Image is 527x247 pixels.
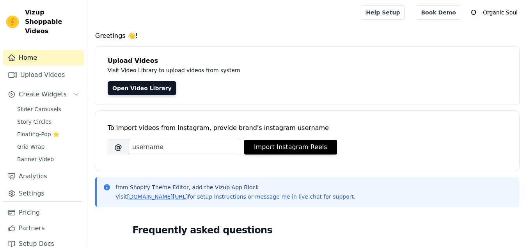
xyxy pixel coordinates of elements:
span: Vizup Shoppable Videos [25,8,81,36]
p: from Shopify Theme Editor, add the Vizup App Block [115,183,355,191]
span: Create Widgets [19,90,67,99]
a: Floating-Pop ⭐ [12,129,84,140]
p: Visit for setup instructions or message me in live chat for support. [115,193,355,201]
div: To import videos from Instagram, provide brand's instagram username [108,123,507,133]
button: O Organic Soul [467,5,521,20]
a: Open Video Library [108,81,176,95]
a: Upload Videos [3,67,84,83]
img: Vizup [6,16,19,28]
span: @ [108,139,129,155]
span: Floating-Pop ⭐ [17,130,59,138]
button: Import Instagram Reels [244,140,337,155]
span: Grid Wrap [17,143,44,151]
input: username [129,139,241,155]
a: Banner Video [12,154,84,165]
button: Create Widgets [3,87,84,102]
a: Analytics [3,169,84,184]
a: Home [3,50,84,66]
p: Visit Video Library to upload videos from system [108,66,457,75]
a: Pricing [3,205,84,220]
span: Slider Carousels [17,105,61,113]
a: [DOMAIN_NAME][URL] [127,194,188,200]
h4: Greetings 👋! [95,31,519,41]
a: Settings [3,186,84,201]
a: Slider Carousels [12,104,84,115]
text: O [471,9,476,16]
h2: Frequently asked questions [133,222,482,238]
a: Story Circles [12,116,84,127]
a: Grid Wrap [12,141,84,152]
span: Story Circles [17,118,51,126]
span: Banner Video [17,155,54,163]
h4: Upload Videos [108,56,507,66]
p: Organic Soul [480,5,521,20]
a: Help Setup [361,5,405,20]
a: Book Demo [416,5,461,20]
a: Partners [3,220,84,236]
